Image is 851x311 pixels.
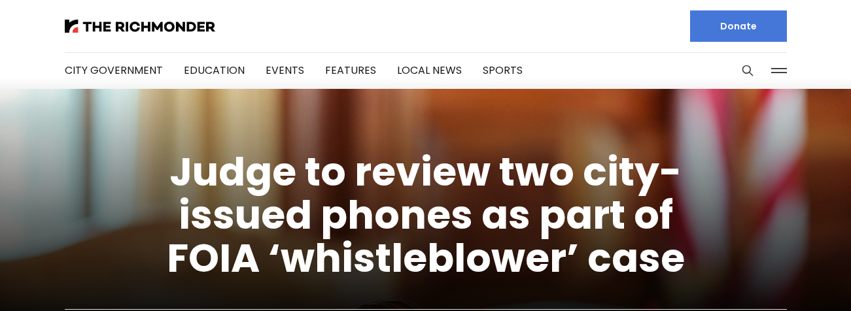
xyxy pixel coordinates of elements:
a: Judge to review two city-issued phones as part of FOIA ‘whistleblower’ case [167,144,685,286]
a: Education [184,63,245,78]
a: Features [325,63,376,78]
a: Local News [397,63,462,78]
img: The Richmonder [65,20,215,33]
a: Donate [690,10,787,42]
a: Events [266,63,304,78]
a: Sports [483,63,523,78]
a: City Government [65,63,163,78]
button: Search this site [738,61,757,80]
